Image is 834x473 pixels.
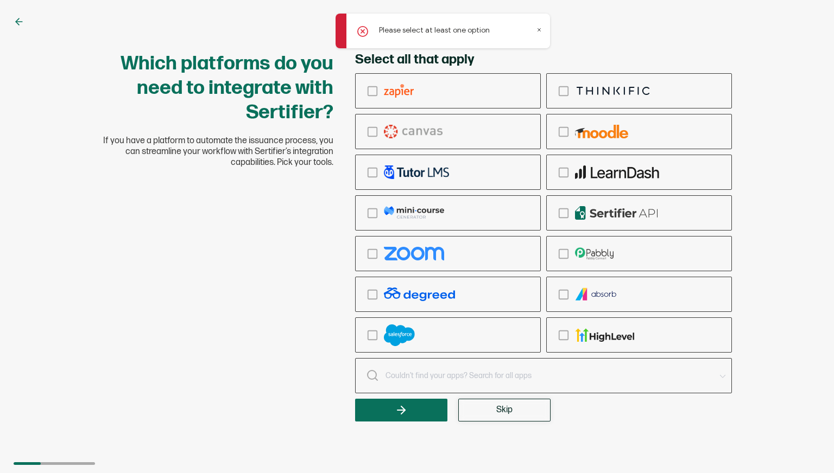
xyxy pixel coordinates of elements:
[575,287,617,301] img: absorb
[575,328,634,342] img: gohighlevel
[102,136,333,168] span: If you have a platform to automate the issuance process, you can streamline your workflow with Se...
[575,125,628,138] img: moodle
[384,84,414,98] img: zapier
[384,206,444,220] img: mcg
[496,406,513,414] span: Skip
[384,165,449,179] img: tutor
[384,324,415,346] img: salesforce
[384,125,443,138] img: canvas
[780,421,834,473] iframe: Chat Widget
[575,165,659,179] img: learndash
[355,358,732,393] input: Couldn’t find your apps? Search for all apps
[575,247,614,260] img: pabbly
[355,52,474,68] span: Select all that apply
[575,84,652,98] img: thinkific
[384,287,455,301] img: degreed
[458,399,551,421] button: Skip
[379,24,490,36] p: Please select at least one option
[355,73,732,353] div: checkbox-group
[384,247,444,260] img: zoom
[102,52,333,125] h1: Which platforms do you need to integrate with Sertifier?
[575,206,658,220] img: api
